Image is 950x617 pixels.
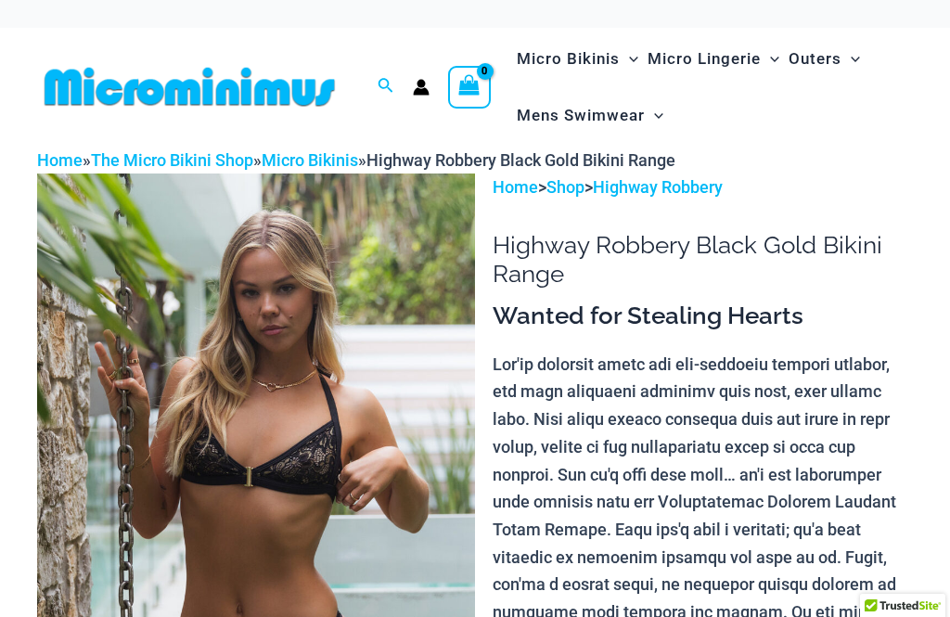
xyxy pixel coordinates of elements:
[643,31,784,87] a: Micro LingerieMenu ToggleMenu Toggle
[91,150,253,170] a: The Micro Bikini Shop
[493,174,913,201] p: > >
[37,150,675,170] span: » » »
[509,28,913,147] nav: Site Navigation
[37,66,342,108] img: MM SHOP LOGO FLAT
[512,31,643,87] a: Micro BikinisMenu ToggleMenu Toggle
[413,79,430,96] a: Account icon link
[593,177,723,197] a: Highway Robbery
[493,301,913,332] h3: Wanted for Stealing Hearts
[789,35,841,83] span: Outers
[841,35,860,83] span: Menu Toggle
[761,35,779,83] span: Menu Toggle
[512,87,668,144] a: Mens SwimwearMenu ToggleMenu Toggle
[546,177,584,197] a: Shop
[493,177,538,197] a: Home
[448,66,491,109] a: View Shopping Cart, empty
[378,75,394,98] a: Search icon link
[517,92,645,139] span: Mens Swimwear
[784,31,865,87] a: OutersMenu ToggleMenu Toggle
[493,231,913,289] h1: Highway Robbery Black Gold Bikini Range
[517,35,620,83] span: Micro Bikinis
[262,150,358,170] a: Micro Bikinis
[648,35,761,83] span: Micro Lingerie
[37,150,83,170] a: Home
[366,150,675,170] span: Highway Robbery Black Gold Bikini Range
[645,92,663,139] span: Menu Toggle
[620,35,638,83] span: Menu Toggle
